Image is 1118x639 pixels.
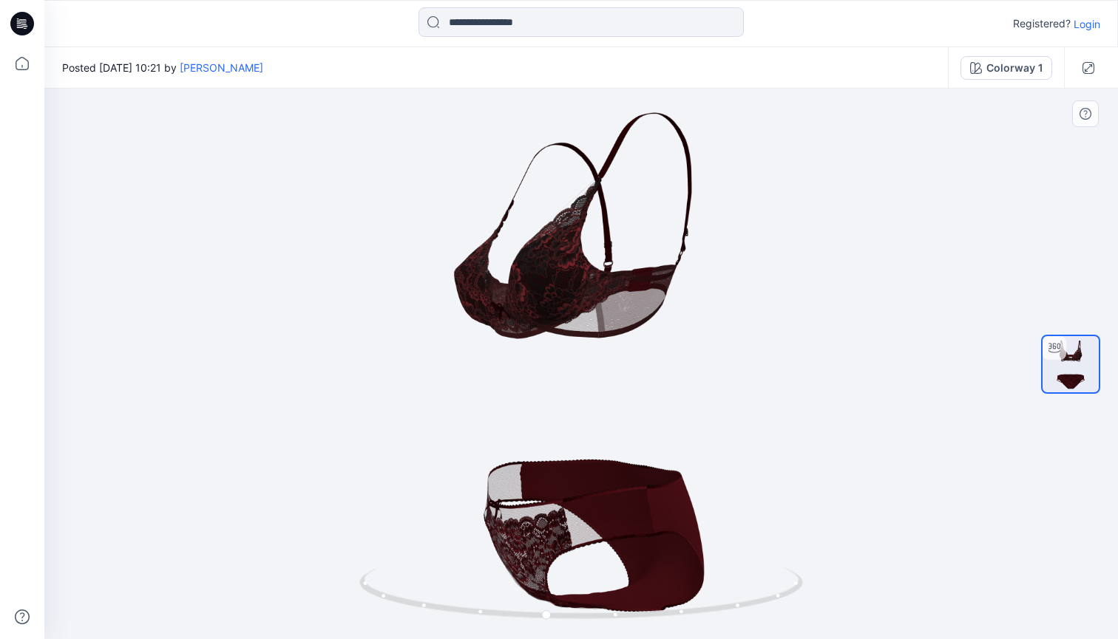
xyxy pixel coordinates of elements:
[1074,16,1100,32] p: Login
[1013,15,1071,33] p: Registered?
[62,60,263,75] span: Posted [DATE] 10:21 by
[986,60,1043,76] div: Colorway 1
[961,56,1052,80] button: Colorway 1
[1043,336,1099,392] img: SP11294Bra outfit
[180,61,263,74] a: [PERSON_NAME]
